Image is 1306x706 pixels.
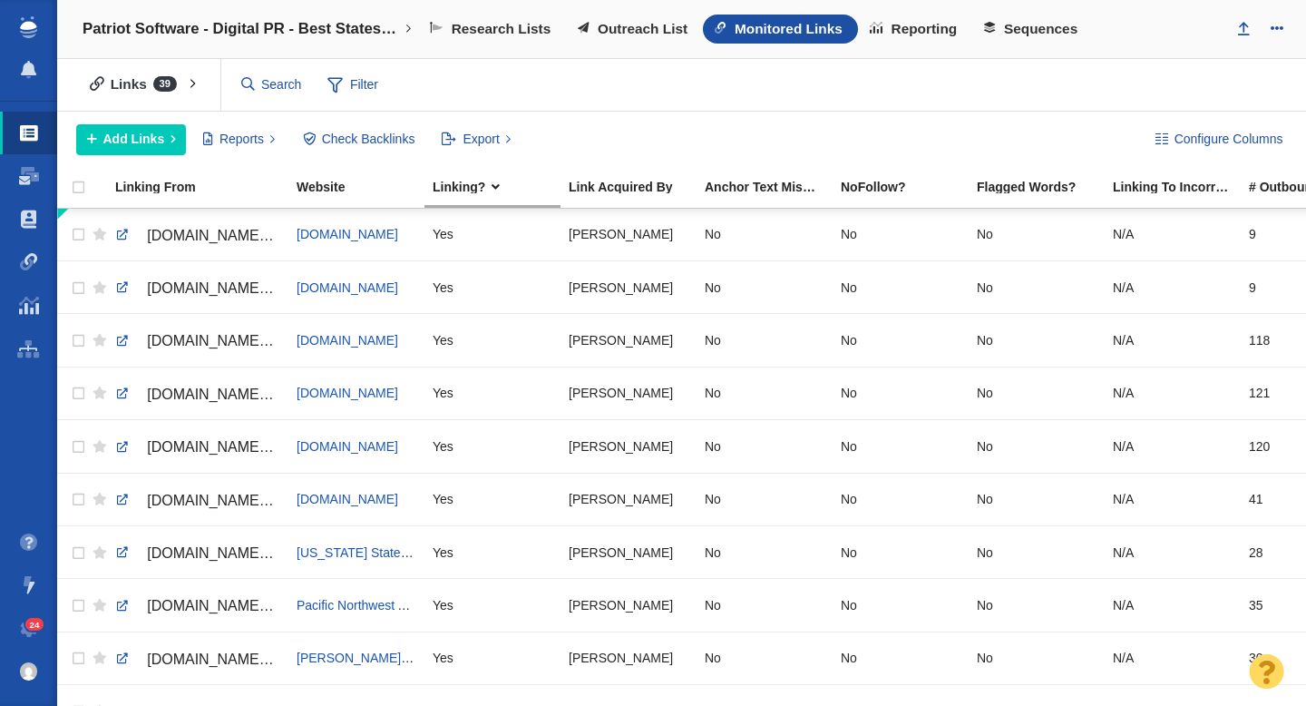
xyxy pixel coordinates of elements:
[1113,181,1247,193] div: Linking To Incorrect?
[463,130,499,149] span: Export
[147,439,300,455] span: [DOMAIN_NAME][URL]
[1113,181,1247,196] a: Linking To Incorrect?
[433,181,567,193] div: Linking?
[841,374,960,413] div: No
[115,538,280,569] a: [DOMAIN_NAME][URL][US_STATE]
[569,438,673,455] span: [PERSON_NAME]
[147,598,381,613] span: [DOMAIN_NAME][URL][US_STATE]
[1113,215,1233,254] div: N/A
[192,124,286,155] button: Reports
[892,21,958,37] span: Reporting
[115,432,280,463] a: [DOMAIN_NAME][URL]
[297,439,398,454] a: [DOMAIN_NAME]
[705,533,824,572] div: No
[297,333,398,348] span: [DOMAIN_NAME]
[297,280,398,295] a: [DOMAIN_NAME]
[297,227,398,241] a: [DOMAIN_NAME]
[1113,480,1233,519] div: N/A
[1113,533,1233,572] div: N/A
[977,585,1096,624] div: No
[433,427,552,466] div: Yes
[841,181,975,193] div: NoFollow?
[566,15,703,44] a: Outreach List
[234,69,310,101] input: Search
[297,181,431,193] div: Website
[115,181,295,193] div: Linking From
[569,544,673,561] span: [PERSON_NAME]
[705,639,824,678] div: No
[297,386,398,400] a: [DOMAIN_NAME]
[297,181,431,196] a: Website
[569,332,673,348] span: [PERSON_NAME]
[705,320,824,359] div: No
[705,215,824,254] div: No
[147,545,381,561] span: [DOMAIN_NAME][URL][US_STATE]
[569,181,703,196] a: Link Acquired By
[560,525,697,578] td: Taylor Tomita
[83,20,400,38] h4: Patriot Software - Digital PR - Best States to Start a Business
[1113,427,1233,466] div: N/A
[433,320,552,359] div: Yes
[705,427,824,466] div: No
[977,181,1111,193] div: Flagged Words?
[705,374,824,413] div: No
[977,320,1096,359] div: No
[735,21,843,37] span: Monitored Links
[147,493,381,508] span: [DOMAIN_NAME][URL][US_STATE]
[25,618,44,632] span: 24
[977,427,1096,466] div: No
[560,209,697,261] td: Taylor Tomita
[560,473,697,525] td: Taylor Tomita
[433,215,552,254] div: Yes
[147,387,300,402] span: [DOMAIN_NAME][URL]
[841,585,960,624] div: No
[977,374,1096,413] div: No
[569,385,673,401] span: [PERSON_NAME]
[977,268,1096,307] div: No
[569,650,673,666] span: [PERSON_NAME]
[433,639,552,678] div: Yes
[977,215,1096,254] div: No
[317,68,389,103] span: Filter
[433,533,552,572] div: Yes
[433,480,552,519] div: Yes
[297,651,429,665] a: [PERSON_NAME] 92.5
[705,480,824,519] div: No
[703,15,858,44] a: Monitored Links
[219,130,264,149] span: Reports
[433,374,552,413] div: Yes
[1004,21,1077,37] span: Sequences
[433,585,552,624] div: Yes
[297,492,398,506] a: [DOMAIN_NAME]
[977,639,1096,678] div: No
[115,273,280,304] a: [DOMAIN_NAME][URL]
[858,15,972,44] a: Reporting
[297,598,466,613] a: Pacific Northwest AG Network
[1113,639,1233,678] div: N/A
[1145,124,1293,155] button: Configure Columns
[560,579,697,632] td: Taylor Tomita
[569,181,703,193] div: Link Acquired By
[432,124,521,155] button: Export
[841,480,960,519] div: No
[1113,374,1233,413] div: N/A
[841,639,960,678] div: No
[560,367,697,419] td: Kyle Ochsner
[560,260,697,313] td: Taylor Tomita
[103,130,165,149] span: Add Links
[1113,585,1233,624] div: N/A
[841,181,975,196] a: NoFollow?
[569,226,673,242] span: [PERSON_NAME]
[841,427,960,466] div: No
[977,533,1096,572] div: No
[705,181,839,196] a: Anchor Text Mismatch?
[841,320,960,359] div: No
[297,545,486,560] a: [US_STATE] State News Network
